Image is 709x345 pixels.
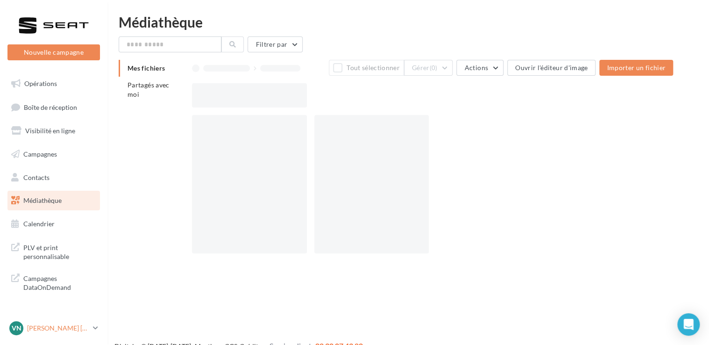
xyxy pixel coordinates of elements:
[6,214,102,234] a: Calendrier
[119,15,698,29] div: Médiathèque
[7,319,100,337] a: VN [PERSON_NAME] [PERSON_NAME]
[7,44,100,60] button: Nouvelle campagne
[607,64,666,72] span: Importer un fichier
[6,191,102,210] a: Médiathèque
[23,272,96,292] span: Campagnes DataOnDemand
[6,121,102,141] a: Visibilité en ligne
[6,97,102,117] a: Boîte de réception
[404,60,453,76] button: Gérer(0)
[23,241,96,261] span: PLV et print personnalisable
[24,79,57,87] span: Opérations
[23,220,55,228] span: Calendrier
[248,36,303,52] button: Filtrer par
[456,60,503,76] button: Actions
[23,173,50,181] span: Contacts
[6,268,102,296] a: Campagnes DataOnDemand
[27,323,89,333] p: [PERSON_NAME] [PERSON_NAME]
[6,144,102,164] a: Campagnes
[23,196,62,204] span: Médiathèque
[599,60,673,76] button: Importer un fichier
[25,127,75,135] span: Visibilité en ligne
[23,150,57,158] span: Campagnes
[6,237,102,265] a: PLV et print personnalisable
[677,313,700,336] div: Open Intercom Messenger
[464,64,488,72] span: Actions
[6,168,102,187] a: Contacts
[507,60,596,76] button: Ouvrir l'éditeur d'image
[24,103,77,111] span: Boîte de réception
[128,64,165,72] span: Mes fichiers
[12,323,21,333] span: VN
[128,81,170,98] span: Partagés avec moi
[6,74,102,93] a: Opérations
[329,60,404,76] button: Tout sélectionner
[430,64,438,72] span: (0)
